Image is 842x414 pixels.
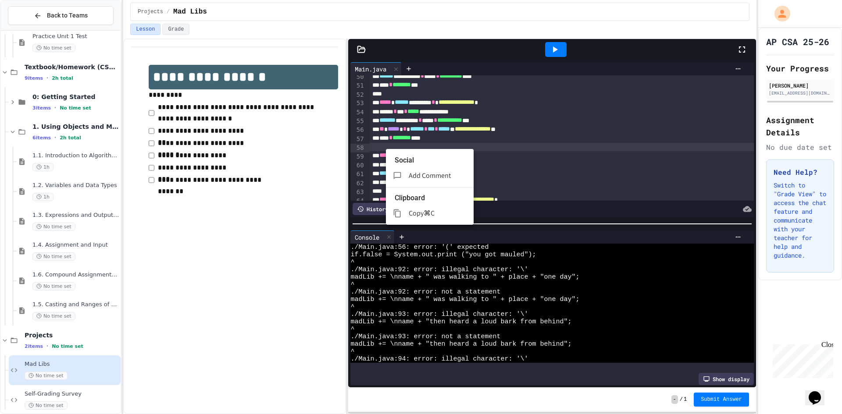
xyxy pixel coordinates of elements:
span: 1.3. Expressions and Output [New] [32,212,119,219]
span: ./Main.java:94: error: illegal character: '\' [350,355,528,363]
span: Add Comment [409,171,451,180]
div: 55 [350,117,365,126]
div: No due date set [766,142,834,152]
span: ^ [350,348,354,355]
span: No time set [25,372,68,380]
span: 0: Getting Started [32,93,119,101]
p: Switch to "Grade View" to access the chat feature and communicate with your teacher for help and ... [774,181,827,260]
span: No time set [32,223,75,231]
div: Chat with us now!Close [4,4,61,56]
div: 64 [350,197,365,205]
span: ./Main.java:93: error: illegal character: '\' [350,311,528,318]
span: 6 items [32,135,51,141]
span: Mad Libs [173,7,207,17]
div: 58 [350,144,365,152]
span: 1. Using Objects and Methods [32,123,119,131]
span: / [680,396,683,403]
span: No time set [32,282,75,290]
span: • [46,74,48,81]
span: No time set [32,312,75,320]
span: 3 items [32,105,51,111]
div: My Account [765,4,792,24]
span: 1h [32,193,54,201]
span: 2h total [60,135,81,141]
div: Main.java [350,64,391,74]
li: Social [395,153,474,167]
span: ^ [350,303,354,311]
li: Clipboard [395,191,474,205]
span: No time set [32,252,75,261]
span: 9 items [25,75,43,81]
span: - [671,395,678,404]
span: No time set [25,401,68,410]
span: madLib += \nname + " was walking to " + place + "one day"; [350,273,579,281]
div: 52 [350,91,365,99]
span: Practice Unit 1 Test [32,33,119,40]
iframe: chat widget [769,341,833,378]
span: Self-Grading Survey [25,390,119,398]
span: Mad Libs [25,361,119,368]
h3: Need Help? [774,167,827,177]
span: madLib += \nname + " was walking to " + place + "one day"; [350,296,579,303]
span: ^ [350,281,354,288]
span: 1 [684,396,687,403]
iframe: chat widget [805,379,833,405]
span: ./Main.java:93: error: not a statement [350,333,500,340]
span: • [54,134,56,141]
h2: Assignment Details [766,114,834,138]
span: • [54,104,56,111]
span: 1.2. Variables and Data Types [32,182,119,189]
h1: AP CSA 25-26 [766,35,829,48]
span: No time set [60,105,91,111]
span: No time set [52,343,83,349]
div: Show display [699,373,754,385]
span: 2 items [25,343,43,349]
span: ^ [350,326,354,333]
div: 59 [350,152,365,161]
span: Submit Answer [701,396,742,403]
span: Textbook/Homework (CSAwesome) [25,63,119,71]
button: Grade [162,24,189,35]
span: Projects [138,8,163,15]
div: 57 [350,135,365,144]
div: History [353,203,392,215]
span: ./Main.java:56: error: '(' expected [350,244,489,251]
div: [EMAIL_ADDRESS][DOMAIN_NAME] [769,90,831,96]
div: 60 [350,161,365,170]
span: 2h total [52,75,73,81]
span: if.false = System.out.print ("you got mauled"); [350,251,536,258]
span: • [46,343,48,350]
button: Lesson [130,24,161,35]
h2: Your Progress [766,62,834,74]
div: 61 [350,170,365,179]
span: Copy [409,209,424,218]
span: ^ [350,258,354,266]
span: 1.5. Casting and Ranges of Values [32,301,119,308]
p: ⌘C [424,208,435,219]
div: 63 [350,188,365,197]
span: 1h [32,163,54,171]
span: madLib += \nname + "then heard a loud bark from behind"; [350,318,571,326]
div: 53 [350,99,365,108]
span: ./Main.java:92: error: not a statement [350,288,500,296]
div: 56 [350,126,365,134]
span: / [167,8,170,15]
div: 62 [350,179,365,188]
span: No time set [32,44,75,52]
span: ./Main.java:92: error: illegal character: '\' [350,266,528,273]
span: 1.1. Introduction to Algorithms, Programming, and Compilers [32,152,119,159]
div: 51 [350,81,365,90]
div: Console [350,233,384,242]
span: madLib += \nname + "then heard a loud bark from behind"; [350,340,571,348]
div: [PERSON_NAME] [769,81,831,89]
div: 54 [350,108,365,117]
span: Back to Teams [47,11,88,20]
span: Projects [25,331,119,339]
div: 50 [350,73,365,81]
span: 1.4. Assignment and Input [32,241,119,249]
span: 1.6. Compound Assignment Operators [32,271,119,279]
